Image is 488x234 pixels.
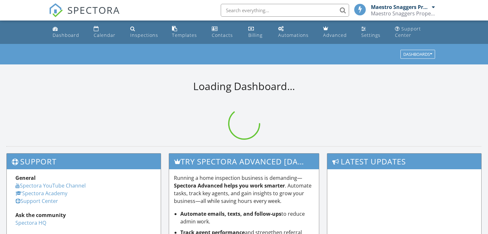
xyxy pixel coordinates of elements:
h3: Support [7,154,161,169]
a: Spectora Academy [15,190,67,197]
a: SPECTORA [49,9,120,22]
div: Inspections [130,32,158,38]
span: SPECTORA [67,3,120,17]
a: Settings [359,23,387,41]
div: Advanced [323,32,347,38]
div: Contacts [212,32,233,38]
a: Advanced [321,23,354,41]
div: Automations [278,32,309,38]
a: Spectora YouTube Channel [15,182,86,189]
strong: General [15,174,36,181]
input: Search everything... [221,4,349,17]
div: Settings [361,32,381,38]
a: Calendar [91,23,122,41]
div: Maestro Snaggers Property Observer [371,10,435,17]
a: Automations (Basic) [276,23,315,41]
a: Templates [169,23,204,41]
div: Support Center [395,26,421,38]
h3: Try spectora advanced [DATE] [169,154,319,169]
strong: Automate emails, texts, and follow-ups [180,210,281,217]
h3: Latest Updates [327,154,481,169]
div: Maestro Snaggers Property Observer LLC [371,4,430,10]
a: Spectora HQ [15,219,46,226]
a: Contacts [209,23,241,41]
div: Dashboards [403,52,432,57]
a: Support Center [15,197,58,205]
button: Dashboards [400,50,435,59]
div: Dashboard [53,32,79,38]
a: Inspections [128,23,165,41]
a: Billing [246,23,270,41]
div: Calendar [94,32,116,38]
div: Templates [172,32,197,38]
a: Support Center [392,23,438,41]
li: to reduce admin work. [180,210,314,225]
p: Running a home inspection business is demanding— . Automate tasks, track key agents, and gain ins... [174,174,314,205]
div: Billing [248,32,262,38]
div: Ask the community [15,211,152,219]
img: The Best Home Inspection Software - Spectora [49,3,63,17]
a: Dashboard [50,23,86,41]
strong: Spectora Advanced helps you work smarter [174,182,285,189]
